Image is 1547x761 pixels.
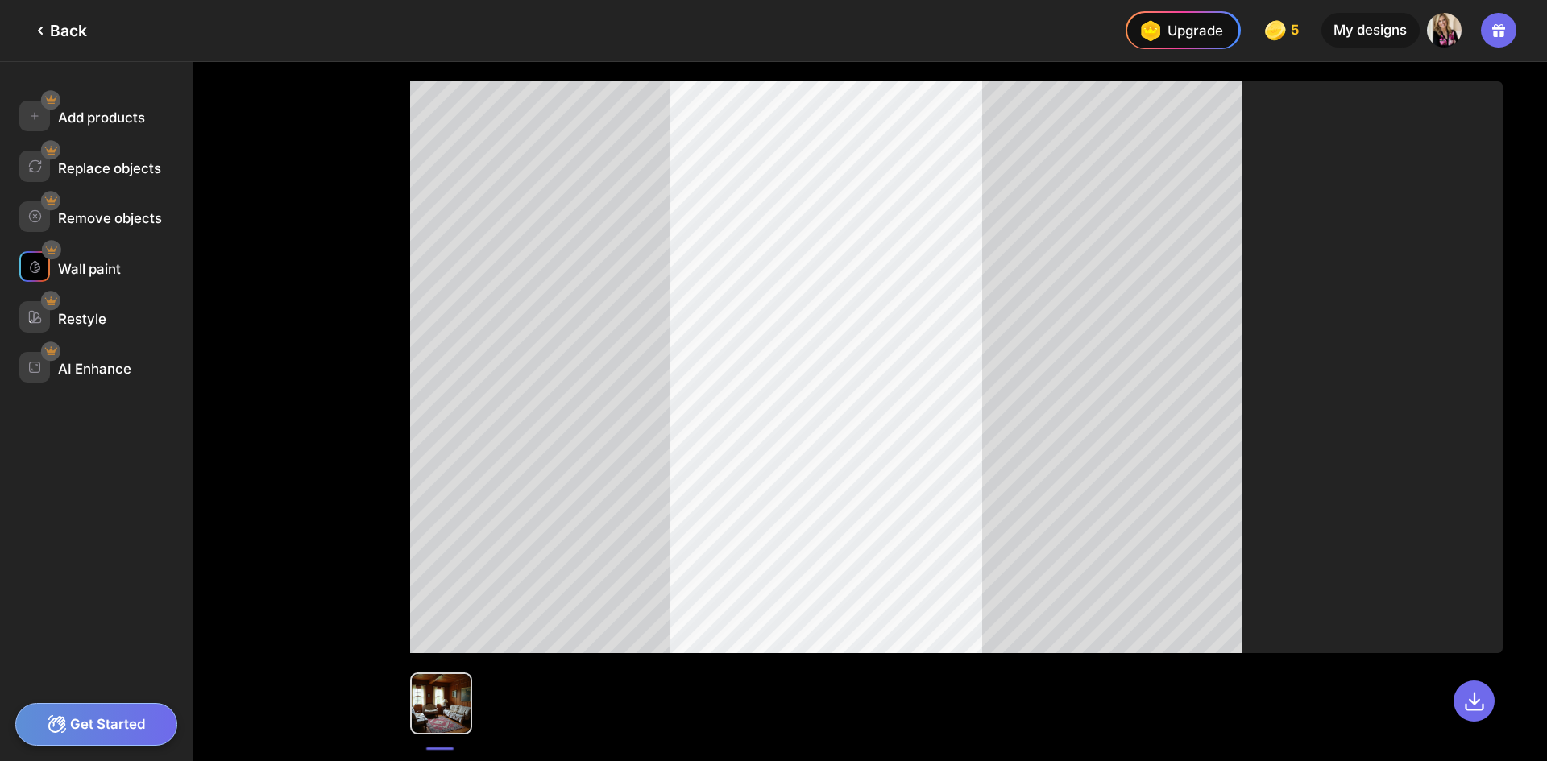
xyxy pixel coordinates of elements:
[15,703,177,746] div: Get Started
[1134,15,1165,46] img: upgrade-nav-btn-icon.gif
[1134,15,1223,46] div: Upgrade
[1321,13,1420,48] div: My designs
[58,110,145,126] div: Add products
[1427,13,1462,48] img: McCarty_J%2020_1_pp.jpg
[1291,23,1302,38] span: 5
[58,311,106,327] div: Restyle
[58,210,162,226] div: Remove objects
[58,361,131,377] div: AI Enhance
[58,160,161,176] div: Replace objects
[31,21,87,40] div: Back
[58,261,121,277] div: Wall paint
